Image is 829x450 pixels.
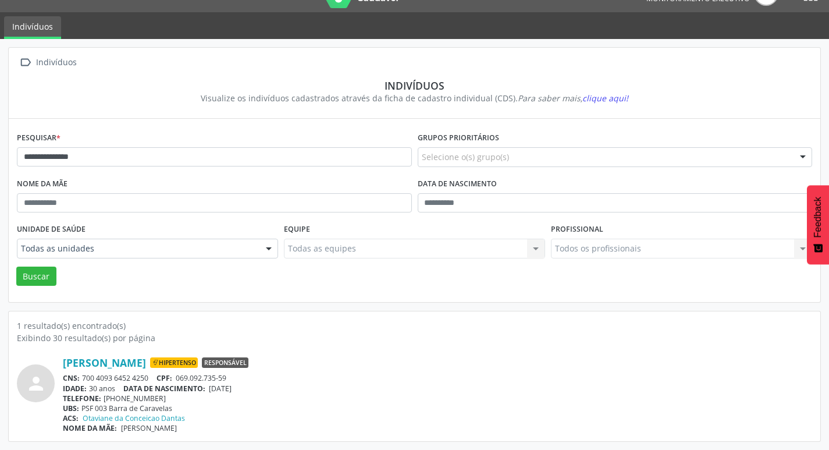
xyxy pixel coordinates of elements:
[63,373,80,383] span: CNS:
[25,92,804,104] div: Visualize os indivíduos cadastrados através da ficha de cadastro individual (CDS).
[123,384,205,394] span: DATA DE NASCIMENTO:
[807,185,829,264] button: Feedback - Mostrar pesquisa
[284,221,310,239] label: Equipe
[63,403,79,413] span: UBS:
[518,93,628,104] i: Para saber mais,
[63,413,79,423] span: ACS:
[63,403,812,413] div: PSF 003 Barra de Caravelas
[121,423,177,433] span: [PERSON_NAME]
[418,175,497,193] label: Data de nascimento
[176,373,226,383] span: 069.092.735-59
[63,423,117,433] span: NOME DA MÃE:
[150,357,198,368] span: Hipertenso
[34,54,79,71] div: Indivíduos
[17,320,812,332] div: 1 resultado(s) encontrado(s)
[156,373,172,383] span: CPF:
[63,384,812,394] div: 30 anos
[17,54,79,71] a:  Indivíduos
[582,93,628,104] span: clique aqui!
[813,197,823,238] span: Feedback
[4,16,61,39] a: Indivíduos
[63,373,812,383] div: 700 4093 6452 4250
[551,221,603,239] label: Profissional
[16,267,56,286] button: Buscar
[17,332,812,344] div: Exibindo 30 resultado(s) por página
[209,384,232,394] span: [DATE]
[202,357,248,368] span: Responsável
[63,356,146,369] a: [PERSON_NAME]
[83,413,185,423] a: Otaviane da Conceicao Dantas
[63,394,101,403] span: TELEFONE:
[63,384,87,394] span: IDADE:
[17,221,86,239] label: Unidade de saúde
[25,79,804,92] div: Indivíduos
[21,243,254,254] span: Todas as unidades
[17,129,61,147] label: Pesquisar
[418,129,499,147] label: Grupos prioritários
[17,175,67,193] label: Nome da mãe
[422,151,509,163] span: Selecione o(s) grupo(s)
[63,394,812,403] div: [PHONE_NUMBER]
[17,54,34,71] i: 
[26,373,47,394] i: person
